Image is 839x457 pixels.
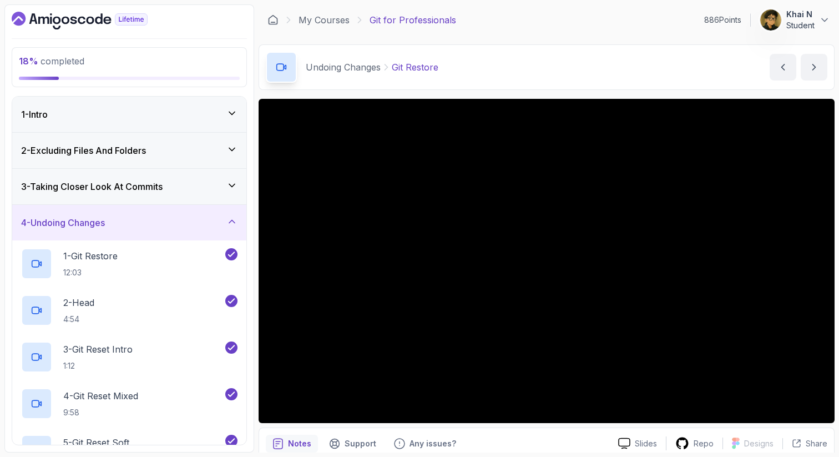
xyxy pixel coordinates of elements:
button: previous content [770,54,796,81]
p: 4 - Git Reset Mixed [63,389,138,403]
p: Any issues? [410,438,456,449]
h3: 3 - Taking Closer Look At Commits [21,180,163,193]
button: 1-Intro [12,97,246,132]
p: 886 Points [704,14,741,26]
h3: 1 - Intro [21,108,48,121]
p: Notes [288,438,311,449]
p: Designs [744,438,774,449]
p: 9:58 [63,407,138,418]
p: Repo [694,438,714,449]
button: next content [801,54,827,81]
p: 2 - Head [63,296,94,309]
button: 1-Git Restore12:03 [21,248,237,279]
p: 4:54 [63,314,94,325]
p: Share [806,438,827,449]
p: 1 - Git Restore [63,249,118,263]
button: 4-Git Reset Mixed9:58 [21,388,237,419]
iframe: To enrich screen reader interactions, please activate Accessibility in Grammarly extension settings [259,99,835,423]
img: user profile image [760,9,781,31]
button: 4-Undoing Changes [12,205,246,240]
button: 3-Taking Closer Look At Commits [12,169,246,204]
p: 1:12 [63,360,133,371]
a: My Courses [299,13,350,27]
span: completed [19,56,84,67]
p: Slides [635,438,657,449]
button: 3-Git Reset Intro1:12 [21,342,237,373]
a: Slides [609,438,666,449]
button: Support button [322,435,383,453]
button: user profile imageKhai NStudent [760,9,830,31]
p: Git Restore [392,61,438,74]
p: Undoing Changes [306,61,381,74]
p: 5 - Git Reset Soft [63,436,129,449]
a: Repo [666,436,722,450]
p: 12:03 [63,267,118,278]
p: Git for Professionals [370,13,456,27]
button: 2-Excluding Files And Folders [12,133,246,168]
a: Dashboard [12,12,173,29]
button: notes button [266,435,318,453]
button: 2-Head4:54 [21,295,237,326]
span: 18 % [19,56,38,67]
h3: 4 - Undoing Changes [21,216,105,229]
p: Student [786,20,815,31]
p: 3 - Git Reset Intro [63,343,133,356]
p: Support [345,438,376,449]
h3: 2 - Excluding Files And Folders [21,144,146,157]
p: Khai N [786,9,815,20]
button: Feedback button [387,435,463,453]
button: Share [782,438,827,449]
a: Dashboard [267,14,279,26]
